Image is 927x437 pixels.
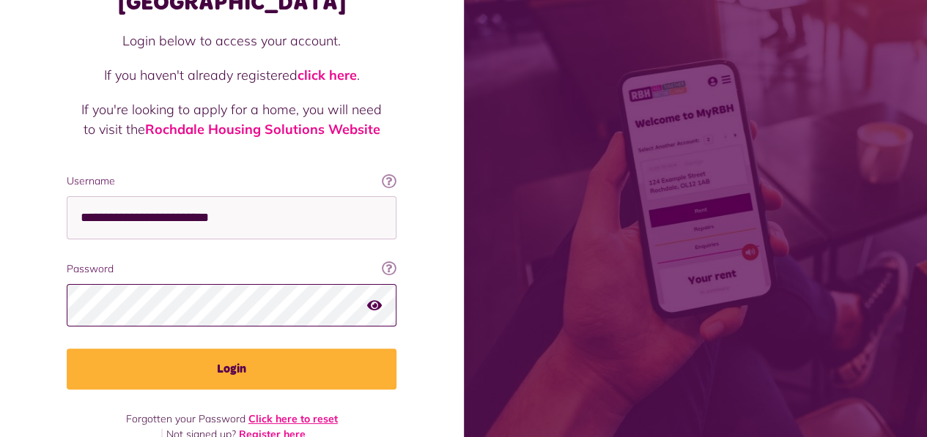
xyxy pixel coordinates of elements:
a: Click here to reset [248,412,338,425]
p: If you haven't already registered . [81,65,382,85]
p: If you're looking to apply for a home, you will need to visit the [81,100,382,139]
a: Rochdale Housing Solutions Website [145,121,380,138]
a: click here [298,67,357,83]
button: Login [67,348,396,389]
span: Forgotten your Password [126,412,245,425]
label: Password [67,261,396,277]
label: Username [67,173,396,189]
p: Login below to access your account. [81,31,382,51]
